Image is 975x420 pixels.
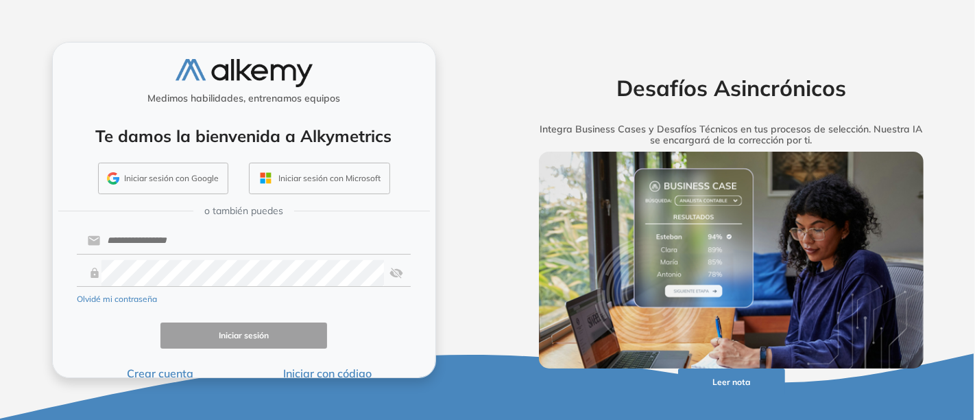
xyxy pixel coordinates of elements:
[107,172,119,185] img: GMAIL_ICON
[518,124,946,147] h5: Integra Business Cases y Desafíos Técnicos en tus procesos de selección. Nuestra IA se encargará ...
[77,293,157,305] button: Olvidé mi contraseña
[539,152,924,369] img: img-more-info
[71,126,418,146] h4: Te damos la bienvenida a Alkymetrics
[58,93,430,104] h5: Medimos habilidades, entrenamos equipos
[176,59,313,87] img: logo-alkemy
[98,163,228,194] button: Iniciar sesión con Google
[678,369,785,395] button: Leer nota
[204,204,283,218] span: o también puedes
[160,323,328,349] button: Iniciar sesión
[77,365,244,382] button: Crear cuenta
[249,163,390,194] button: Iniciar sesión con Microsoft
[243,365,411,382] button: Iniciar con código
[258,170,274,186] img: OUTLOOK_ICON
[518,75,946,101] h2: Desafíos Asincrónicos
[389,260,403,286] img: asd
